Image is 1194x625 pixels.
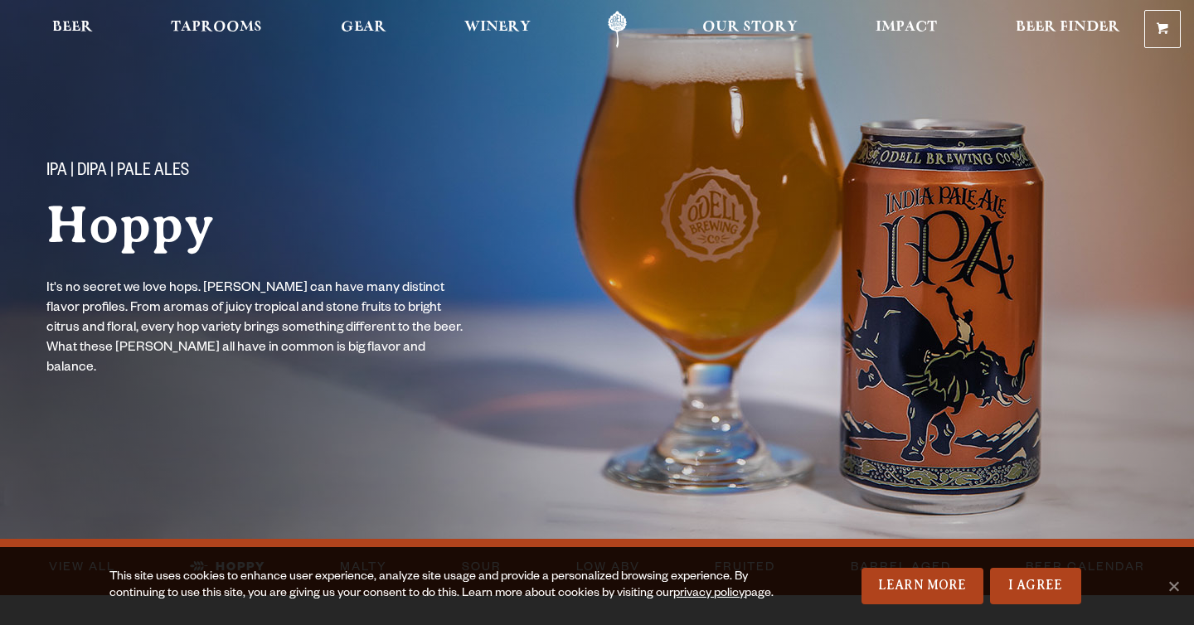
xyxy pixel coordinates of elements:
[876,21,937,34] span: Impact
[862,568,983,604] a: Learn More
[46,279,471,379] p: It's no secret we love hops. [PERSON_NAME] can have many distinct flavor profiles. From aromas of...
[52,21,93,34] span: Beer
[160,11,273,48] a: Taprooms
[109,569,776,603] div: This site uses cookies to enhance user experience, analyze site usage and provide a personalized ...
[464,21,531,34] span: Winery
[990,568,1081,604] a: I Agree
[865,11,948,48] a: Impact
[454,11,541,48] a: Winery
[341,21,386,34] span: Gear
[702,21,798,34] span: Our Story
[1005,11,1131,48] a: Beer Finder
[46,196,564,253] h1: Hoppy
[586,11,648,48] a: Odell Home
[1165,578,1182,594] span: No
[46,162,189,183] span: IPA | DIPA | Pale Ales
[171,21,262,34] span: Taprooms
[41,11,104,48] a: Beer
[692,11,808,48] a: Our Story
[330,11,397,48] a: Gear
[673,588,745,601] a: privacy policy
[1016,21,1120,34] span: Beer Finder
